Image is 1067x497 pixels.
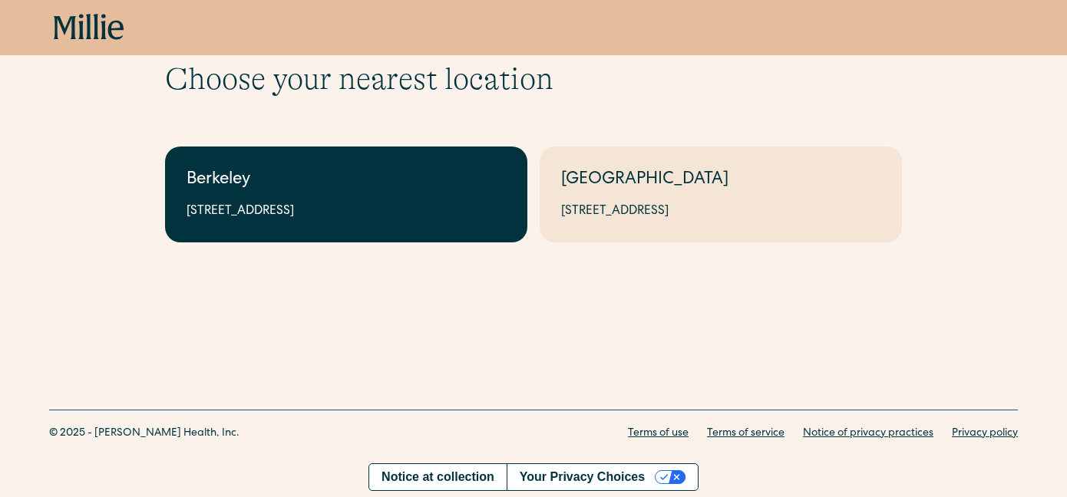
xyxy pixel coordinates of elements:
[803,426,933,442] a: Notice of privacy practices
[952,426,1018,442] a: Privacy policy
[707,426,785,442] a: Terms of service
[561,168,880,193] div: [GEOGRAPHIC_DATA]
[187,168,506,193] div: Berkeley
[165,146,527,242] a: Berkeley[STREET_ADDRESS]
[507,464,698,490] button: Your Privacy Choices
[628,426,689,442] a: Terms of use
[540,146,902,242] a: [GEOGRAPHIC_DATA][STREET_ADDRESS]
[49,426,239,442] div: © 2025 - [PERSON_NAME] Health, Inc.
[187,202,506,221] div: [STREET_ADDRESS]
[561,202,880,221] div: [STREET_ADDRESS]
[165,61,902,97] h1: Choose your nearest location
[369,464,507,490] a: Notice at collection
